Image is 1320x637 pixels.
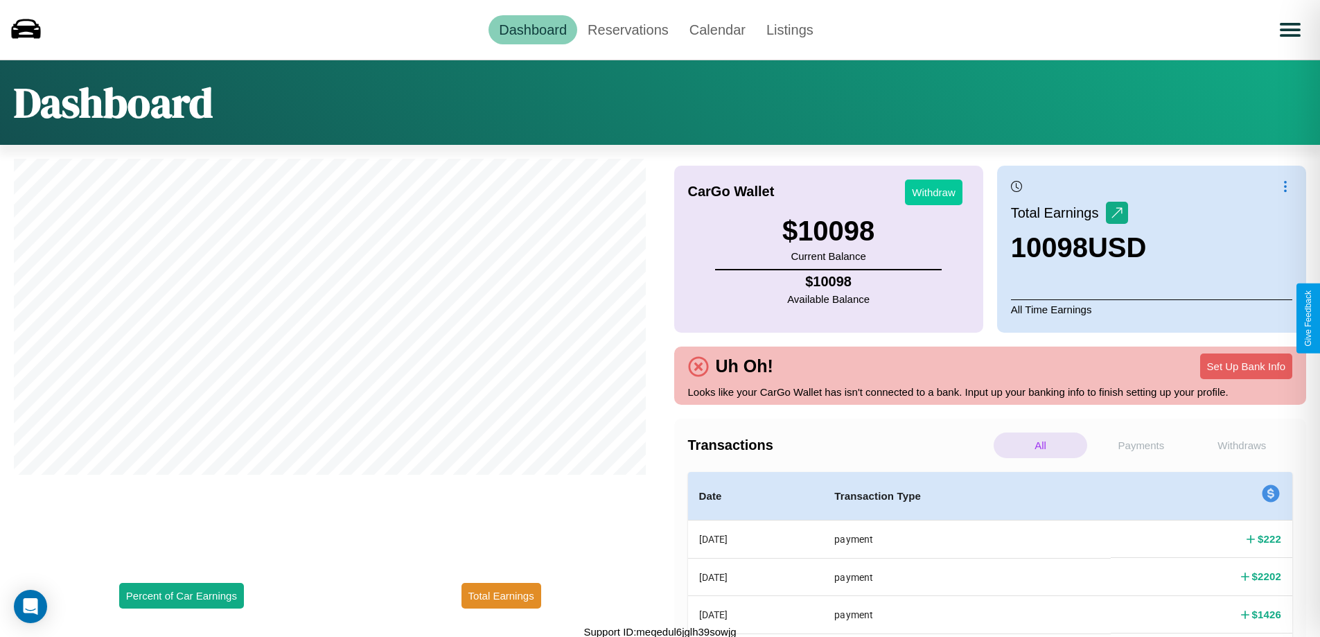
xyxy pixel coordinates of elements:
p: Payments [1094,433,1188,458]
h4: $ 222 [1258,532,1281,546]
p: Available Balance [787,290,870,308]
h3: $ 10098 [782,216,874,247]
a: Reservations [577,15,679,44]
p: Total Earnings [1011,200,1106,225]
th: [DATE] [688,558,824,595]
h3: 10098 USD [1011,232,1147,263]
button: Open menu [1271,10,1310,49]
p: Withdraws [1195,433,1289,458]
h4: CarGo Wallet [688,184,775,200]
h1: Dashboard [14,74,213,131]
h4: Date [699,488,813,505]
button: Set Up Bank Info [1200,354,1292,379]
h4: Transaction Type [834,488,1100,505]
button: Total Earnings [461,583,541,609]
div: Open Intercom Messenger [14,590,47,623]
button: Withdraw [905,180,962,205]
p: All Time Earnings [1011,299,1292,319]
div: Give Feedback [1303,290,1313,347]
h4: $ 2202 [1252,569,1281,584]
h4: $ 10098 [787,274,870,290]
h4: $ 1426 [1252,607,1281,622]
button: Percent of Car Earnings [119,583,244,609]
th: [DATE] [688,596,824,634]
a: Listings [756,15,824,44]
th: payment [823,596,1111,634]
p: Looks like your CarGo Wallet has isn't connected to a bank. Input up your banking info to finish ... [688,383,1293,401]
p: Current Balance [782,247,874,265]
a: Calendar [679,15,756,44]
a: Dashboard [489,15,577,44]
th: [DATE] [688,521,824,559]
p: All [994,433,1087,458]
th: payment [823,558,1111,595]
h4: Uh Oh! [709,356,780,376]
th: payment [823,521,1111,559]
h4: Transactions [688,437,990,453]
